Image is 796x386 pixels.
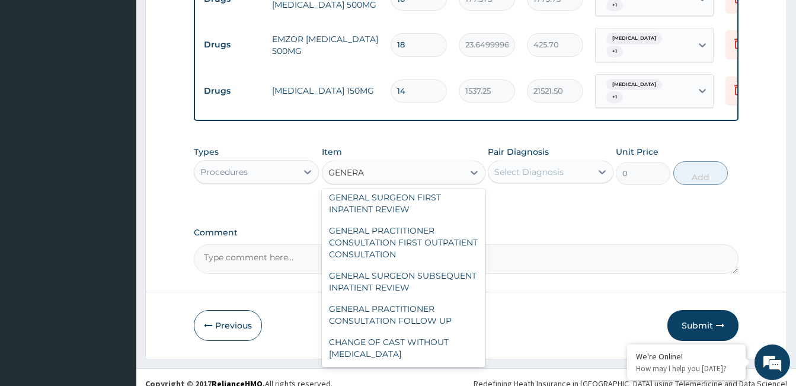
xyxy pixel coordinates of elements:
div: GENERAL PRACTITIONER CONSULTATION FOLLOW UP [322,298,485,331]
span: We're online! [69,117,164,237]
td: Drugs [198,34,266,56]
button: Previous [194,310,262,341]
label: Item [322,146,342,158]
div: Minimize live chat window [194,6,223,34]
div: Procedures [200,166,248,178]
button: Submit [667,310,739,341]
td: [MEDICAL_DATA] 150MG [266,79,385,103]
p: How may I help you today? [636,363,737,374]
div: Chat with us now [62,66,199,82]
div: GENERAL SURGEON FIRST INPATIENT REVIEW [322,187,485,220]
button: Add [673,161,728,185]
span: [MEDICAL_DATA] [606,33,662,44]
label: Types [194,147,219,157]
span: + 1 [606,46,623,58]
div: GENERAL PRACTITIONER CONSULTATION FIRST OUTPATIENT CONSULTATION [322,220,485,265]
img: d_794563401_company_1708531726252_794563401 [22,59,48,89]
td: EMZOR [MEDICAL_DATA] 500MG [266,27,385,63]
div: Select Diagnosis [494,166,564,178]
textarea: Type your message and hit 'Enter' [6,259,226,300]
div: GENERAL SURGEON SUBSEQUENT INPATIENT REVIEW [322,265,485,298]
span: + 1 [606,91,623,103]
label: Comment [194,228,739,238]
span: [MEDICAL_DATA] [606,79,662,91]
div: We're Online! [636,351,737,362]
label: Unit Price [616,146,658,158]
div: CHANGE OF CAST WITHOUT [MEDICAL_DATA] [322,331,485,365]
label: Pair Diagnosis [488,146,549,158]
td: Drugs [198,80,266,102]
